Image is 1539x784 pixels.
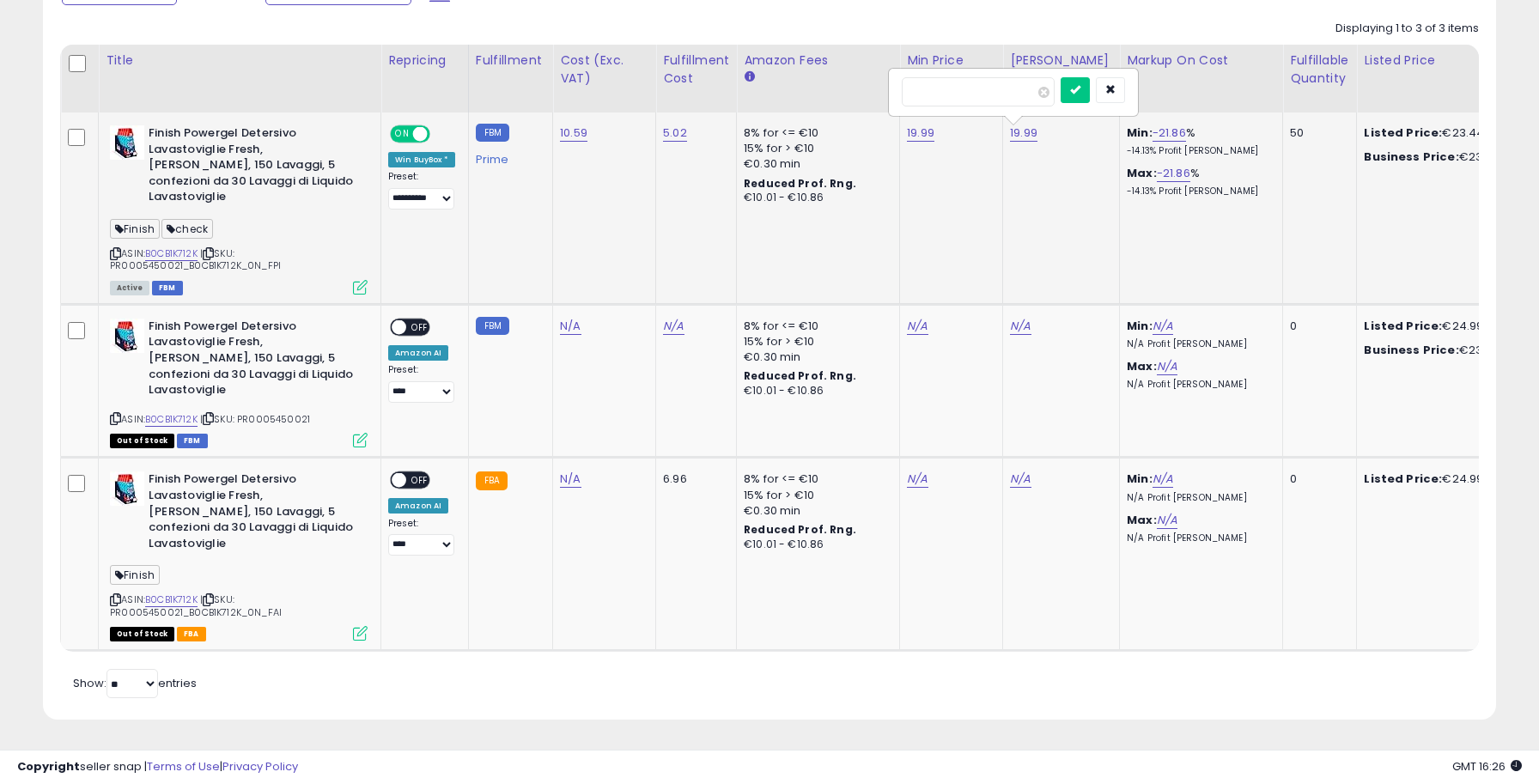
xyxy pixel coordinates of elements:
span: 2025-09-15 16:26 GMT [1452,758,1522,775]
a: 19.99 [907,125,934,142]
p: N/A Profit [PERSON_NAME] [1127,492,1269,504]
a: B0CB1K712K [145,246,198,261]
small: Amazon Fees. [744,70,754,85]
a: N/A [907,318,928,335]
b: Max: [1127,358,1157,374]
span: FBA [177,627,206,641]
b: Min: [1127,471,1153,487]
div: Amazon Fees [744,52,892,70]
b: Listed Price: [1364,318,1442,334]
div: Fulfillable Quantity [1290,52,1349,88]
div: 0 [1290,319,1343,334]
p: N/A Profit [PERSON_NAME] [1127,532,1269,544]
b: Business Price: [1364,342,1458,358]
div: €10.01 - €10.86 [744,384,886,398]
b: Reduced Prof. Rng. [744,176,856,191]
b: Finish Powergel Detersivo Lavastoviglie Fresh, [PERSON_NAME], 150 Lavaggi, 5 confezioni da 30 Lav... [149,125,357,210]
a: N/A [663,318,684,335]
small: FBM [476,317,509,335]
span: FBM [177,434,208,448]
a: 19.99 [1010,125,1037,142]
div: €0.30 min [744,503,886,519]
a: Privacy Policy [222,758,298,775]
div: Preset: [388,518,455,556]
a: B0CB1K712K [145,593,198,607]
a: 5.02 [663,125,687,142]
strong: Copyright [17,758,80,775]
div: Preset: [388,171,455,210]
a: N/A [1010,471,1031,488]
span: All listings that are currently out of stock and unavailable for purchase on Amazon [110,434,174,448]
div: €23.44 [1364,125,1506,141]
b: Reduced Prof. Rng. [744,368,856,383]
div: % [1127,125,1269,157]
span: All listings currently available for purchase on Amazon [110,281,149,295]
div: seller snap | | [17,759,298,775]
div: Min Price [907,52,995,70]
b: Listed Price: [1364,125,1442,141]
div: Title [106,52,374,70]
div: ASIN: [110,319,368,446]
b: Finish Powergel Detersivo Lavastoviglie Fresh, [PERSON_NAME], 150 Lavaggi, 5 confezioni da 30 Lav... [149,319,357,403]
span: | SKU: PR0005450021 [200,412,310,426]
span: OFF [428,127,455,142]
div: 8% for <= €10 [744,471,886,487]
div: Repricing [388,52,461,70]
b: Min: [1127,125,1153,141]
div: 0 [1290,471,1343,487]
div: Win BuyBox * [388,152,455,167]
th: The percentage added to the cost of goods (COGS) that forms the calculator for Min & Max prices. [1120,45,1283,112]
img: 51-l4rOwvRL._SL40_.jpg [110,125,144,160]
div: Cost (Exc. VAT) [560,52,648,88]
img: 51-l4rOwvRL._SL40_.jpg [110,471,144,506]
b: Max: [1127,165,1157,181]
span: OFF [406,473,434,488]
div: Fulfillment Cost [663,52,729,88]
a: N/A [1153,318,1173,335]
div: Fulfillment [476,52,545,70]
div: Preset: [388,364,455,403]
div: Markup on Cost [1127,52,1275,70]
a: N/A [560,318,581,335]
span: All listings that are currently out of stock and unavailable for purchase on Amazon [110,627,174,641]
span: | SKU: PR0005450021_B0CB1K712K_0N_FAI [110,593,282,618]
div: €10.01 - €10.86 [744,191,886,205]
div: Prime [476,146,539,167]
a: N/A [1157,512,1177,529]
div: ASIN: [110,125,368,293]
a: Terms of Use [147,758,220,775]
b: Listed Price: [1364,471,1442,487]
b: Max: [1127,512,1157,528]
p: N/A Profit [PERSON_NAME] [1127,338,1269,350]
div: 15% for > €10 [744,334,886,349]
div: 8% for <= €10 [744,319,886,334]
span: check [161,219,213,239]
div: 15% for > €10 [744,141,886,156]
span: ON [392,127,413,142]
div: 15% for > €10 [744,488,886,503]
span: Finish [110,565,160,585]
a: -21.86 [1157,165,1190,182]
div: Amazon AI [388,498,448,514]
div: €10.01 - €10.86 [744,538,886,552]
a: N/A [1157,358,1177,375]
a: 10.59 [560,125,587,142]
div: 6.96 [663,471,723,487]
a: B0CB1K712K [145,412,198,427]
div: €0.30 min [744,349,886,365]
a: N/A [1010,318,1031,335]
small: FBA [476,471,508,490]
div: €23.44 [1364,343,1506,358]
div: €24.99 [1364,471,1506,487]
div: Displaying 1 to 3 of 3 items [1335,21,1479,37]
p: -14.13% Profit [PERSON_NAME] [1127,185,1269,198]
div: €23.44 [1364,149,1506,165]
b: Finish Powergel Detersivo Lavastoviglie Fresh, [PERSON_NAME], 150 Lavaggi, 5 confezioni da 30 Lav... [149,471,357,556]
div: Listed Price [1364,52,1512,70]
b: Min: [1127,318,1153,334]
img: 51-l4rOwvRL._SL40_.jpg [110,319,144,353]
div: [PERSON_NAME] [1010,52,1112,70]
div: 8% for <= €10 [744,125,886,141]
a: N/A [1153,471,1173,488]
div: €0.30 min [744,156,886,172]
